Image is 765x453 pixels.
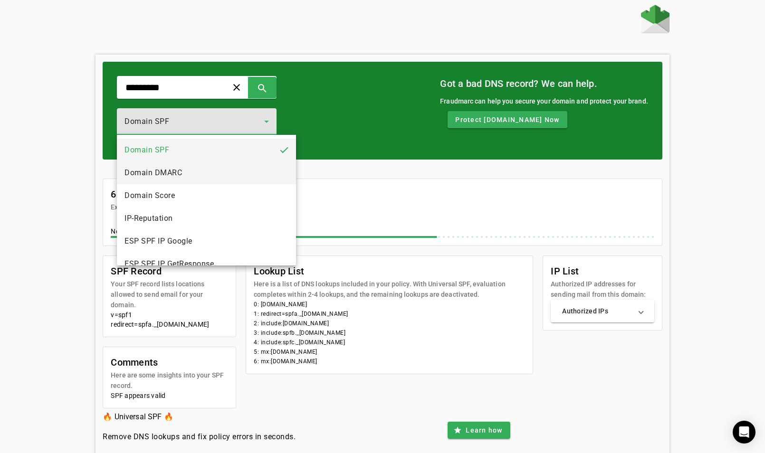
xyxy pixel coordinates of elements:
span: IP-Reputation [124,213,173,224]
span: Domain SPF [124,144,169,156]
span: Domain DMARC [124,167,182,179]
span: Domain Score [124,190,175,201]
span: ESP SPF IP GetResponse [124,258,214,270]
div: Open Intercom Messenger [733,421,755,444]
span: ESP SPF IP Google [124,236,192,247]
